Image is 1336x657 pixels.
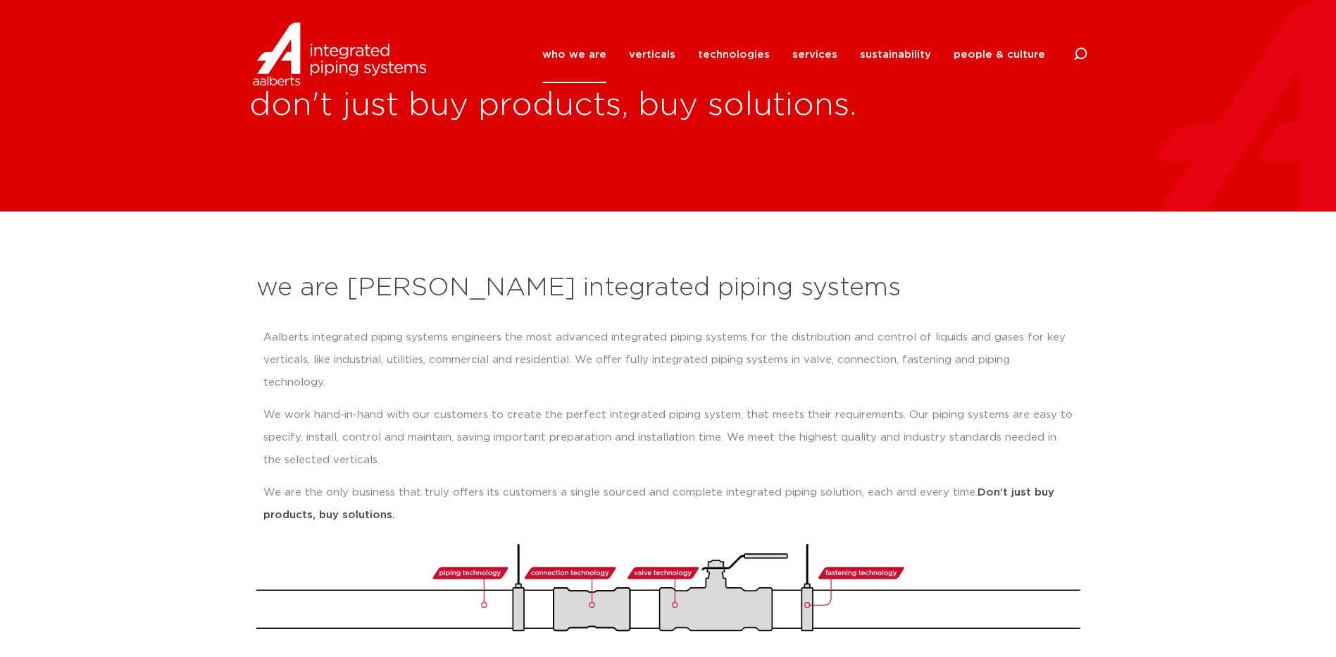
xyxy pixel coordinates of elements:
[629,26,675,83] a: verticals
[263,326,1073,394] p: Aalberts integrated piping systems engineers the most advanced integrated piping systems for the ...
[256,271,1080,305] h2: we are [PERSON_NAME] integrated piping systems
[263,404,1073,472] p: We work hand-in-hand with our customers to create the perfect integrated piping system, that meet...
[792,26,837,83] a: services
[542,26,1045,83] nav: Menu
[698,26,770,83] a: technologies
[263,481,1073,527] p: We are the only business that truly offers its customers a single sourced and complete integrated...
[954,26,1045,83] a: people & culture
[860,26,931,83] a: sustainability
[542,26,606,83] a: who we are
